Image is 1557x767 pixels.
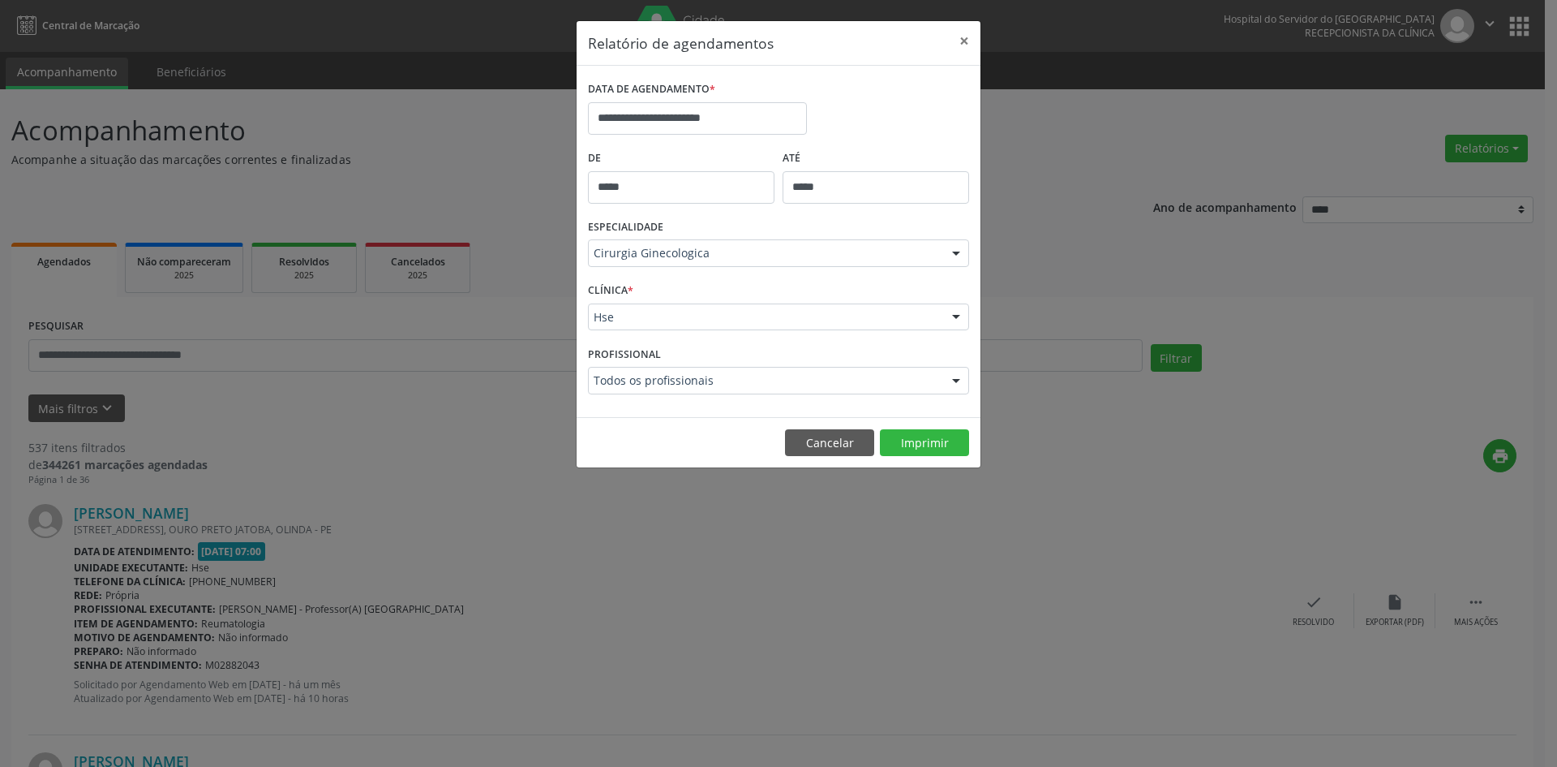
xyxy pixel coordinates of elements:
label: De [588,146,774,171]
label: ESPECIALIDADE [588,215,663,240]
h5: Relatório de agendamentos [588,32,774,54]
span: Hse [594,309,936,325]
label: CLÍNICA [588,278,633,304]
button: Cancelar [785,429,874,457]
label: DATA DE AGENDAMENTO [588,77,715,102]
span: Todos os profissionais [594,373,936,389]
label: ATÉ [783,146,969,171]
button: Imprimir [880,429,969,457]
label: PROFISSIONAL [588,342,661,367]
span: Cirurgia Ginecologica [594,245,936,261]
button: Close [948,21,980,61]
